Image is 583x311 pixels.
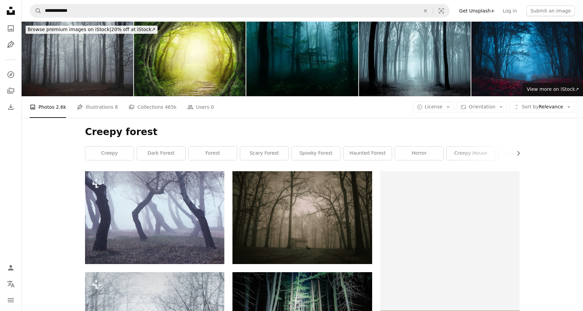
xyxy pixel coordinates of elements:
[246,22,358,96] img: Spooky Dark Forest at Night in Moonlight
[395,147,443,160] a: horror
[4,22,18,35] a: Photos
[4,261,18,275] a: Log in / Sign up
[433,4,449,17] button: Visual search
[457,102,507,112] button: Orientation
[359,22,471,96] img: Path through a misty forest during a foggy winter day
[499,5,521,16] a: Log in
[343,147,392,160] a: haunted forest
[498,147,547,160] a: foggy forest
[292,147,340,160] a: spooky forest
[22,22,162,38] a: Browse premium images on iStock|20% off at iStock↗
[187,96,214,118] a: Users 0
[30,4,41,17] button: Search Unsplash
[28,27,156,32] span: 20% off at iStock ↗
[232,214,372,221] a: silhouette photography of house surrounded by withered trees
[211,103,214,111] span: 0
[85,214,224,221] a: a group of trees in the fog with no leaves
[189,147,237,160] a: forest
[4,277,18,291] button: Language
[115,103,118,111] span: 8
[77,96,118,118] a: Illustrations 8
[455,5,499,16] a: Get Unsplash+
[4,84,18,98] a: Collections
[240,147,288,160] a: scary forest
[512,147,520,160] button: scroll list to the right
[4,38,18,51] a: Illustrations
[129,96,176,118] a: Collections 465k
[137,147,185,160] a: dark forest
[526,5,575,16] button: Submit an image
[527,86,579,92] span: View more on iStock ↗
[425,104,443,109] span: License
[22,22,133,96] img: Forest in Fog
[134,22,246,96] img: Stone road in magic forest leads to haze of light
[165,103,176,111] span: 465k
[413,102,454,112] button: License
[418,4,433,17] button: Clear
[4,100,18,114] a: Download History
[522,104,563,110] span: Relevance
[4,68,18,81] a: Explore
[85,147,134,160] a: creepy
[471,22,583,96] img: Fairy Forest. Mystical atmosphere. Paranormal another world. Stranger forest in a fog. Dark scary...
[85,171,224,264] img: a group of trees in the fog with no leaves
[4,293,18,307] button: Menu
[469,104,495,109] span: Orientation
[85,126,520,138] h1: Creepy forest
[447,147,495,160] a: creepy house
[30,4,450,18] form: Find visuals sitewide
[510,102,575,112] button: Sort byRelevance
[232,171,372,264] img: silhouette photography of house surrounded by withered trees
[523,83,583,96] a: View more on iStock↗
[522,104,538,109] span: Sort by
[28,27,111,32] span: Browse premium images on iStock |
